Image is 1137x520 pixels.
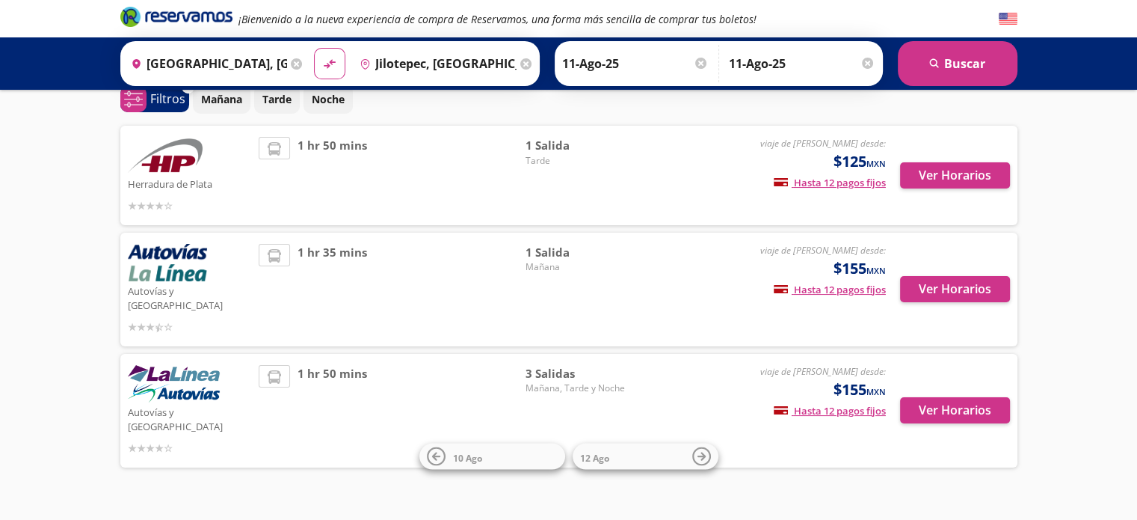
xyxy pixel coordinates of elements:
small: MXN [866,265,886,276]
button: Tarde [254,85,300,114]
span: $125 [834,150,886,173]
span: 1 hr 35 mins [298,244,367,335]
span: 1 Salida [526,137,630,154]
input: Buscar Origen [125,45,288,82]
a: Brand Logo [120,5,232,32]
span: 3 Salidas [526,365,630,382]
button: Mañana [193,85,250,114]
button: 10 Ago [419,444,565,470]
button: Buscar [898,41,1017,86]
i: Brand Logo [120,5,232,28]
span: 12 Ago [580,451,609,464]
button: Ver Horarios [900,162,1010,189]
small: MXN [866,158,886,169]
em: viaje de [PERSON_NAME] desde: [760,244,886,257]
button: Ver Horarios [900,397,1010,423]
span: 10 Ago [453,451,482,464]
span: 1 hr 50 mins [298,137,367,214]
small: MXN [866,386,886,397]
span: Hasta 12 pagos fijos [774,404,886,417]
span: $155 [834,379,886,401]
span: Tarde [526,154,630,168]
span: 1 hr 50 mins [298,365,367,456]
span: Mañana, Tarde y Noche [526,382,630,395]
span: Hasta 12 pagos fijos [774,283,886,296]
button: English [999,10,1017,28]
em: ¡Bienvenido a la nueva experiencia de compra de Reservamos, una forma más sencilla de comprar tus... [238,12,757,26]
input: Opcional [729,45,875,82]
p: Filtros [150,90,185,108]
p: Autovías y [GEOGRAPHIC_DATA] [128,403,252,435]
em: viaje de [PERSON_NAME] desde: [760,365,886,378]
p: Autovías y [GEOGRAPHIC_DATA] [128,281,252,313]
input: Buscar Destino [354,45,517,82]
input: Elegir Fecha [562,45,709,82]
span: 1 Salida [526,244,630,261]
p: Mañana [201,91,242,107]
button: 12 Ago [573,444,718,470]
span: Hasta 12 pagos fijos [774,176,886,189]
p: Noche [312,91,345,107]
p: Herradura de Plata [128,174,252,192]
button: Noche [303,85,353,114]
em: viaje de [PERSON_NAME] desde: [760,137,886,150]
span: $155 [834,257,886,280]
img: Autovías y La Línea [128,244,207,281]
button: Ver Horarios [900,276,1010,302]
button: 0Filtros [120,86,189,112]
p: Tarde [262,91,292,107]
img: Autovías y La Línea [128,365,220,403]
span: Mañana [526,260,630,274]
img: Herradura de Plata [128,137,203,174]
